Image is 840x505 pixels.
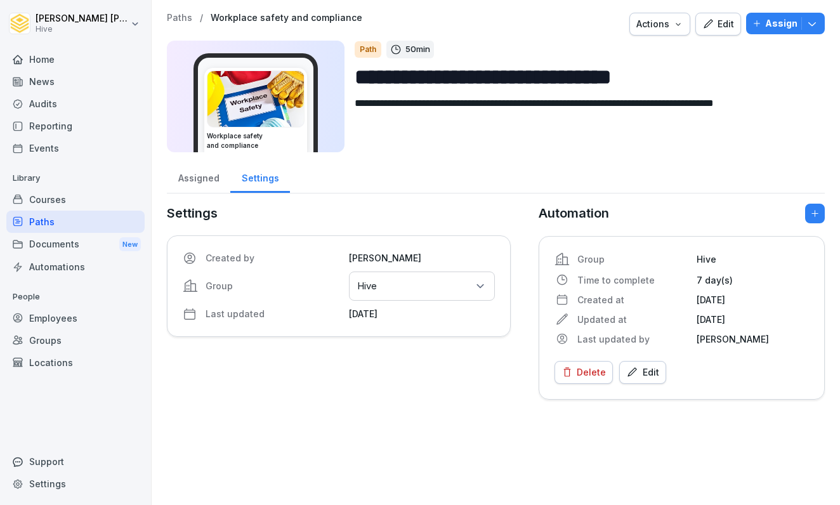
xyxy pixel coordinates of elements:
p: Created at [577,293,690,306]
a: Courses [6,188,145,211]
button: Delete [555,361,613,384]
p: / [200,13,203,23]
p: [PERSON_NAME] [697,332,809,346]
p: Assign [765,16,797,30]
a: Audits [6,93,145,115]
a: Workplace safety and compliance [211,13,362,23]
div: Path [355,41,381,58]
a: Paths [167,13,192,23]
a: Settings [230,161,290,193]
p: Hive [697,253,809,266]
a: Events [6,137,145,159]
p: 7 day(s) [697,273,809,287]
p: People [6,287,145,307]
a: Home [6,48,145,70]
a: Paths [6,211,145,233]
div: Support [6,450,145,473]
p: [PERSON_NAME] [349,251,495,265]
a: Groups [6,329,145,351]
p: 50 min [405,43,430,56]
p: Hive [36,25,128,34]
p: Group [206,279,341,292]
p: Settings [167,204,511,223]
div: Actions [636,17,683,31]
img: twaxla64lrmeoq0ccgctjh1j.png [207,71,304,127]
p: Time to complete [577,273,690,287]
a: Locations [6,351,145,374]
a: Automations [6,256,145,278]
p: [DATE] [349,307,495,320]
p: Created by [206,251,341,265]
button: Edit [619,361,666,384]
p: Library [6,168,145,188]
p: Last updated [206,307,341,320]
div: New [119,237,141,252]
button: Assign [746,13,825,34]
p: Updated at [577,313,690,326]
p: Hive [357,280,377,292]
div: Documents [6,233,145,256]
p: Group [577,253,690,266]
a: Employees [6,307,145,329]
p: [PERSON_NAME] [PERSON_NAME] [36,13,128,24]
div: Edit [626,365,659,379]
a: DocumentsNew [6,233,145,256]
a: News [6,70,145,93]
p: [DATE] [697,293,809,306]
div: Delete [561,365,606,379]
div: Edit [702,17,734,31]
a: Settings [6,473,145,495]
p: Last updated by [577,332,690,346]
h3: Workplace safety and compliance [207,131,305,150]
p: Automation [539,204,609,223]
button: Edit [695,13,741,36]
a: Reporting [6,115,145,137]
p: [DATE] [697,313,809,326]
button: Actions [629,13,690,36]
a: Assigned [167,161,230,193]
